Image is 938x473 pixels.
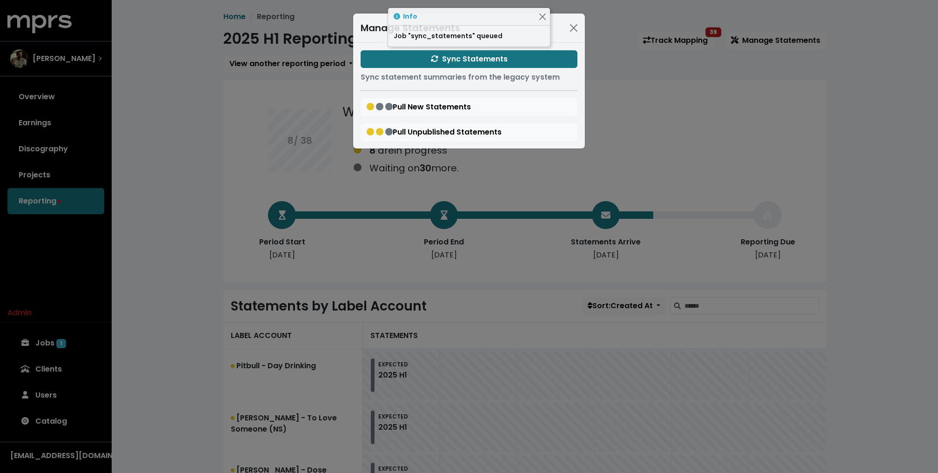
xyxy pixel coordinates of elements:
[367,127,502,137] span: Pull Unpublished Statements
[388,26,550,47] div: Job "sync_statements" queued
[361,98,577,116] button: Pull New Statements
[537,12,547,21] button: Close
[361,123,577,141] button: Pull Unpublished Statements
[361,50,577,68] button: Sync Statements
[361,72,577,83] p: Sync statement summaries from the legacy system
[431,54,508,64] span: Sync Statements
[367,101,471,112] span: Pull New Statements
[361,21,460,35] div: Manage Statements
[403,12,417,21] strong: Info
[566,20,581,35] button: Close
